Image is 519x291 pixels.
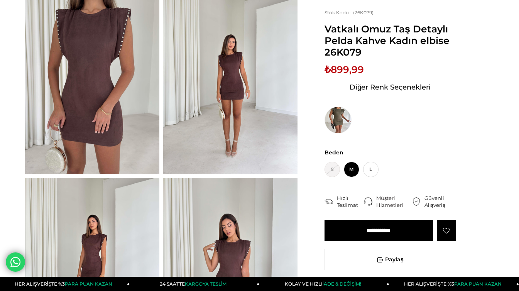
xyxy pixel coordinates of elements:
[325,197,333,206] img: shipping.png
[389,277,519,291] a: HER ALIŞVERİŞTE %3PARA PUAN KAZAN
[325,149,456,156] span: Beden
[344,162,359,177] span: M
[337,195,364,208] div: Hızlı Teslimat
[325,162,340,177] span: S
[325,64,364,75] span: ₺899,99
[424,195,456,208] div: Güvenli Alışveriş
[454,281,502,287] span: PARA PUAN KAZAN
[325,249,456,270] span: Paylaş
[412,197,421,206] img: security.png
[350,81,431,93] span: Diğer Renk Seçenekleri
[325,107,352,134] img: Vatkalı Omuz Taş Detaylı Pelda Haki Kadın elbise 26K079
[437,220,456,241] a: Favorilere Ekle
[65,281,112,287] span: PARA PUAN KAZAN
[325,10,353,15] span: Stok Kodu
[325,23,456,58] span: Vatkalı Omuz Taş Detaylı Pelda Kahve Kadın elbise 26K079
[130,277,259,291] a: 24 SAATTEKARGOYA TESLİM
[376,195,412,208] div: Müşteri Hizmetleri
[323,281,361,287] span: İADE & DEĞİŞİM!
[185,281,227,287] span: KARGOYA TESLİM
[364,197,372,206] img: call-center.png
[363,162,379,177] span: L
[260,277,389,291] a: KOLAY VE HIZLIİADE & DEĞİŞİM!
[325,10,374,15] span: (26K079)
